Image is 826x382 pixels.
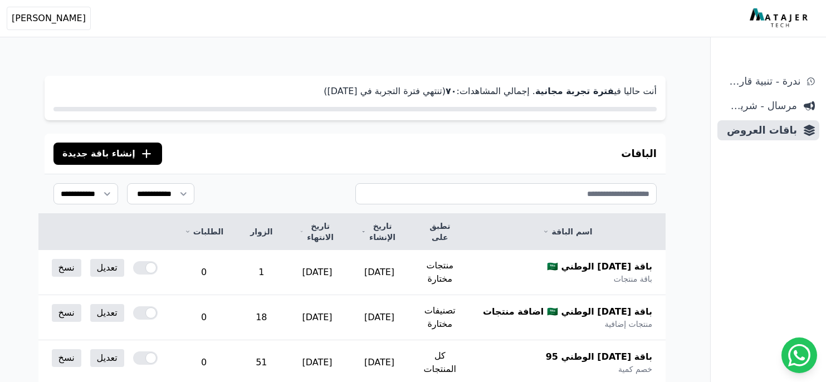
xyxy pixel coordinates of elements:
[286,250,349,295] td: [DATE]
[62,147,135,160] span: إنشاء باقة جديدة
[300,221,335,243] a: تاريخ الانتهاء
[618,364,652,375] span: خصم كمية
[53,143,162,165] button: إنشاء باقة جديدة
[52,349,81,367] a: نسخ
[410,250,470,295] td: منتجات مختارة
[535,86,614,96] strong: فترة تجربة مجانية
[614,273,652,285] span: باقة منتجات
[237,214,286,250] th: الزوار
[348,250,410,295] td: [DATE]
[90,259,124,277] a: تعديل
[410,214,470,250] th: تطبق على
[722,74,800,89] span: ندرة - تنبية قارب علي النفاذ
[547,260,652,273] span: باقة [DATE] الوطني 🇸🇦
[483,305,652,319] span: باقة [DATE] الوطني 🇸🇦 اضافة منتجات
[53,85,657,98] p: أنت حاليا في . إجمالي المشاهدات: (تنتهي فترة التجربة في [DATE])
[52,259,81,277] a: نسخ
[171,250,237,295] td: 0
[722,98,797,114] span: مرسال - شريط دعاية
[446,86,457,96] strong: ٧۰
[605,319,652,330] span: منتجات إضافية
[7,7,91,30] button: [PERSON_NAME]
[90,349,124,367] a: تعديل
[410,295,470,340] td: تصنيفات مختارة
[361,221,397,243] a: تاريخ الإنشاء
[750,8,810,28] img: MatajerTech Logo
[237,250,286,295] td: 1
[621,146,657,161] h3: الباقات
[12,12,86,25] span: [PERSON_NAME]
[184,226,223,237] a: الطلبات
[52,304,81,322] a: نسخ
[171,295,237,340] td: 0
[722,123,797,138] span: باقات العروض
[237,295,286,340] td: 18
[90,304,124,322] a: تعديل
[286,295,349,340] td: [DATE]
[483,226,652,237] a: اسم الباقة
[348,295,410,340] td: [DATE]
[546,350,652,364] span: باقة [DATE] الوطني 95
